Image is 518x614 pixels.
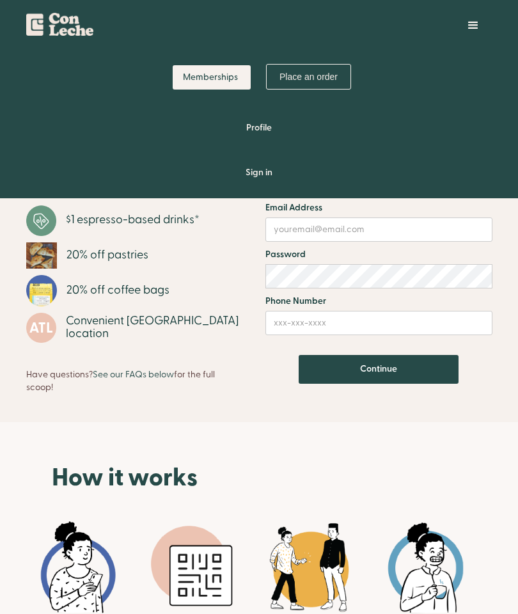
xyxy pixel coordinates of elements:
[454,6,492,45] div: menu
[26,109,492,147] a: Profile
[26,6,93,41] a: home
[173,65,251,90] a: Memberships
[266,64,351,90] a: Place an order
[26,153,492,192] a: Sign in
